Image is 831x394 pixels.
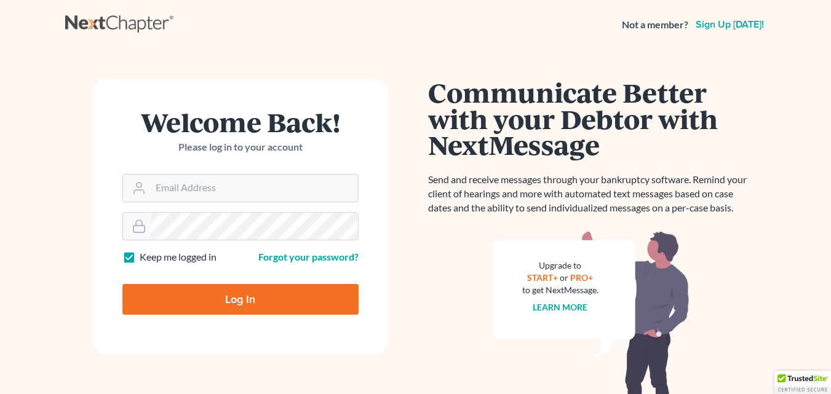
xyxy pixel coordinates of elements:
[151,175,358,202] input: Email Address
[122,140,359,154] p: Please log in to your account
[527,272,558,283] a: START+
[428,79,754,158] h1: Communicate Better with your Debtor with NextMessage
[570,272,593,283] a: PRO+
[122,109,359,135] h1: Welcome Back!
[622,18,688,32] strong: Not a member?
[140,250,217,264] label: Keep me logged in
[522,284,598,296] div: to get NextMessage.
[533,302,587,312] a: Learn more
[428,173,754,215] p: Send and receive messages through your bankruptcy software. Remind your client of hearings and mo...
[774,371,831,394] div: TrustedSite Certified
[560,272,568,283] span: or
[258,251,359,262] a: Forgot your password?
[522,259,598,272] div: Upgrade to
[122,284,359,315] input: Log In
[693,20,766,30] a: Sign up [DATE]!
